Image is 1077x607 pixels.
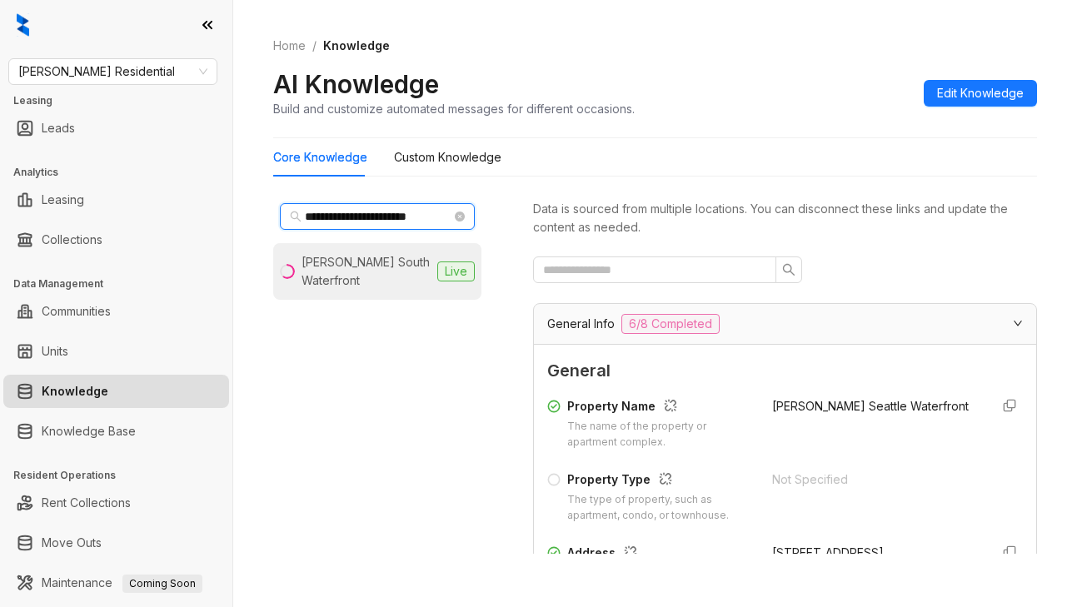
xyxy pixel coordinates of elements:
li: Leads [3,112,229,145]
div: Address [567,544,752,565]
li: Move Outs [3,526,229,560]
h3: Resident Operations [13,468,232,483]
span: General Info [547,315,615,333]
span: close-circle [455,211,465,221]
div: Property Name [567,397,752,419]
div: The type of property, such as apartment, condo, or townhouse. [567,492,752,524]
a: Rent Collections [42,486,131,520]
a: Home [270,37,309,55]
div: Not Specified [772,470,977,489]
a: Collections [42,223,102,256]
span: search [782,263,795,276]
div: Core Knowledge [273,148,367,167]
li: Communities [3,295,229,328]
span: [PERSON_NAME] Seattle Waterfront [772,399,969,413]
a: Move Outs [42,526,102,560]
span: Coming Soon [122,575,202,593]
li: Maintenance [3,566,229,600]
a: Leasing [42,183,84,216]
li: Units [3,335,229,368]
span: search [290,211,302,222]
div: Custom Knowledge [394,148,501,167]
li: / [312,37,317,55]
img: logo [17,13,29,37]
a: Communities [42,295,111,328]
li: Rent Collections [3,486,229,520]
div: General Info6/8 Completed [534,304,1036,344]
h3: Data Management [13,276,232,291]
h2: AI Knowledge [273,68,439,100]
span: expanded [1013,318,1023,328]
span: Knowledge [323,38,390,52]
a: Knowledge Base [42,415,136,448]
div: The name of the property or apartment complex. [567,419,752,450]
li: Leasing [3,183,229,216]
span: Edit Knowledge [937,84,1024,102]
div: Build and customize automated messages for different occasions. [273,100,635,117]
span: General [547,358,1023,384]
a: Leads [42,112,75,145]
h3: Analytics [13,165,232,180]
a: Units [42,335,68,368]
a: Knowledge [42,375,108,408]
li: Knowledge [3,375,229,408]
span: Griffis Residential [18,59,207,84]
div: [PERSON_NAME] South Waterfront [302,253,431,290]
span: 6/8 Completed [621,314,720,334]
div: [STREET_ADDRESS] [772,544,977,562]
li: Collections [3,223,229,256]
div: Property Type [567,470,752,492]
button: Edit Knowledge [924,80,1037,107]
li: Knowledge Base [3,415,229,448]
span: Live [437,261,475,281]
div: Data is sourced from multiple locations. You can disconnect these links and update the content as... [533,200,1037,236]
h3: Leasing [13,93,232,108]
